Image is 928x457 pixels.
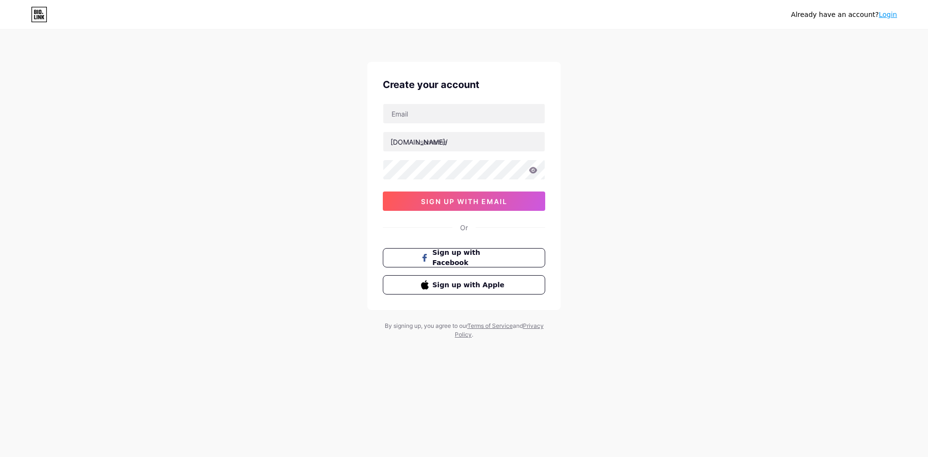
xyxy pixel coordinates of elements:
div: Already have an account? [791,10,897,20]
span: Sign up with Facebook [433,248,507,268]
button: sign up with email [383,192,545,211]
div: [DOMAIN_NAME]/ [391,137,448,147]
input: username [383,132,545,151]
a: Login [879,11,897,18]
span: Sign up with Apple [433,280,507,290]
button: Sign up with Facebook [383,248,545,267]
a: Terms of Service [467,322,513,329]
div: Or [460,222,468,233]
div: By signing up, you agree to our and . [382,322,546,339]
span: sign up with email [421,197,507,206]
input: Email [383,104,545,123]
div: Create your account [383,77,545,92]
button: Sign up with Apple [383,275,545,295]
